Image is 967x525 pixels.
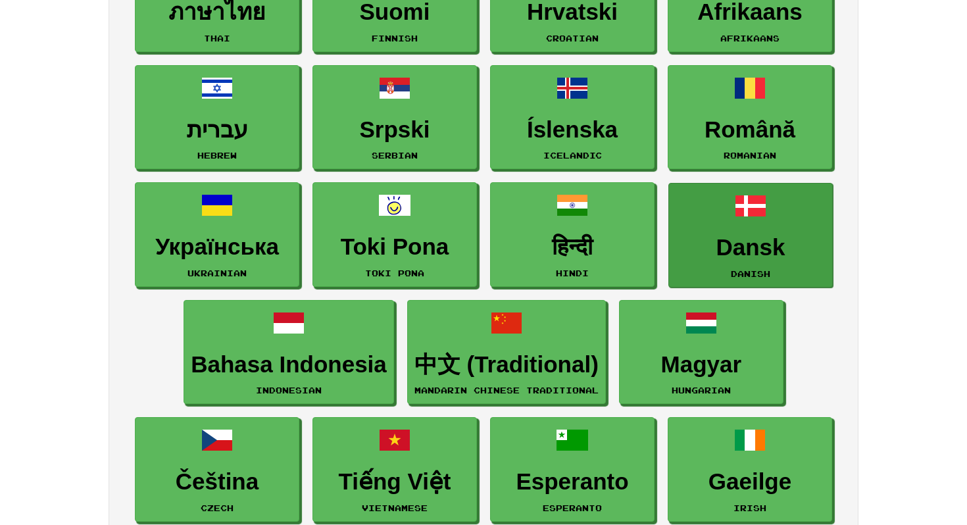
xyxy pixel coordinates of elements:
[320,469,470,495] h3: Tiếng Việt
[543,151,602,160] small: Icelandic
[320,117,470,143] h3: Srpski
[256,386,322,395] small: Indonesian
[672,386,731,395] small: Hungarian
[372,34,418,43] small: Finnish
[142,117,292,143] h3: עברית
[546,34,599,43] small: Croatian
[720,34,780,43] small: Afrikaans
[543,503,602,512] small: Esperanto
[191,352,387,378] h3: Bahasa Indonesia
[201,503,234,512] small: Czech
[497,469,647,495] h3: Esperanto
[675,469,825,495] h3: Gaeilge
[497,117,647,143] h3: Íslenska
[142,469,292,495] h3: Čeština
[675,117,825,143] h3: Română
[497,234,647,260] h3: हिन्दी
[414,352,599,378] h3: 中文 (Traditional)
[490,65,655,170] a: ÍslenskaIcelandic
[668,417,832,522] a: GaeilgeIrish
[490,182,655,287] a: हिन्दीHindi
[197,151,237,160] small: Hebrew
[135,417,299,522] a: ČeštinaCzech
[731,269,770,278] small: Danish
[490,417,655,522] a: EsperantoEsperanto
[135,65,299,170] a: עבריתHebrew
[135,182,299,287] a: УкраїнськаUkrainian
[668,183,833,287] a: DanskDanish
[372,151,418,160] small: Serbian
[724,151,776,160] small: Romanian
[733,503,766,512] small: Irish
[626,352,776,378] h3: Magyar
[184,300,394,405] a: Bahasa IndonesiaIndonesian
[365,268,424,278] small: Toki Pona
[320,234,470,260] h3: Toki Pona
[362,503,428,512] small: Vietnamese
[556,268,589,278] small: Hindi
[312,182,477,287] a: Toki PonaToki Pona
[187,268,247,278] small: Ukrainian
[676,235,826,261] h3: Dansk
[142,234,292,260] h3: Українська
[312,417,477,522] a: Tiếng ViệtVietnamese
[668,65,832,170] a: RomânăRomanian
[619,300,783,405] a: MagyarHungarian
[204,34,230,43] small: Thai
[407,300,606,405] a: 中文 (Traditional)Mandarin Chinese Traditional
[414,386,599,395] small: Mandarin Chinese Traditional
[312,65,477,170] a: SrpskiSerbian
